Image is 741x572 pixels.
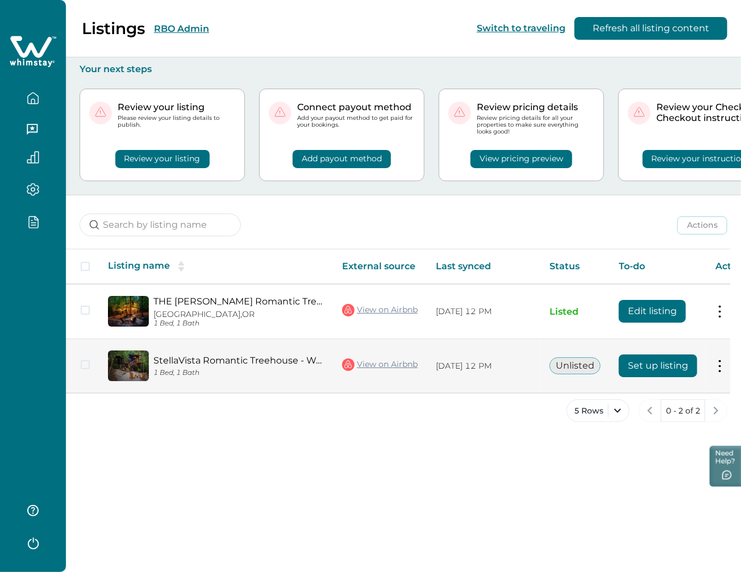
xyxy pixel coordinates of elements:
p: Review pricing details for all your properties to make sure everything looks good! [477,115,594,136]
button: RBO Admin [154,23,209,34]
button: Unlisted [549,357,601,374]
button: Refresh all listing content [575,17,727,40]
th: Last synced [427,249,540,284]
button: previous page [639,399,661,422]
button: 5 Rows [567,399,630,422]
p: [DATE] 12 PM [436,361,531,372]
button: next page [705,399,727,422]
button: 0 - 2 of 2 [661,399,705,422]
p: 0 - 2 of 2 [666,406,700,417]
img: propertyImage_StellaVista Romantic Treehouse - Waterfall Feature [108,350,149,381]
button: Review your listing [115,150,210,168]
p: [DATE] 12 PM [436,306,531,318]
button: Switch to traveling [477,23,565,34]
th: Status [540,249,610,284]
a: THE [PERSON_NAME] Romantic Treehouse - Outdoor Shower [153,296,324,307]
p: 1 Bed, 1 Bath [153,319,324,328]
p: Review your listing [118,102,235,113]
button: Actions [677,216,727,235]
a: View on Airbnb [342,303,418,318]
p: Review pricing details [477,102,594,113]
button: Edit listing [619,300,686,323]
p: Listed [549,306,601,318]
img: propertyImage_THE BELLA LUNA Romantic Treehouse - Outdoor Shower [108,296,149,327]
button: sorting [170,261,193,272]
input: Search by listing name [80,214,241,236]
p: [GEOGRAPHIC_DATA], OR [153,310,324,319]
p: 1 Bed, 1 Bath [153,369,324,377]
button: View pricing preview [471,150,572,168]
p: Listings [82,19,145,38]
th: To-do [610,249,706,284]
p: Your next steps [80,64,727,75]
button: Set up listing [619,354,697,377]
p: Add your payout method to get paid for your bookings. [297,115,415,128]
p: Connect payout method [297,102,415,113]
a: StellaVista Romantic Treehouse - Waterfall Feature [153,355,324,366]
button: Add payout method [293,150,391,168]
th: Listing name [99,249,333,284]
th: External source [333,249,427,284]
a: View on Airbnb [342,357,418,372]
p: Please review your listing details to publish. [118,115,235,128]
